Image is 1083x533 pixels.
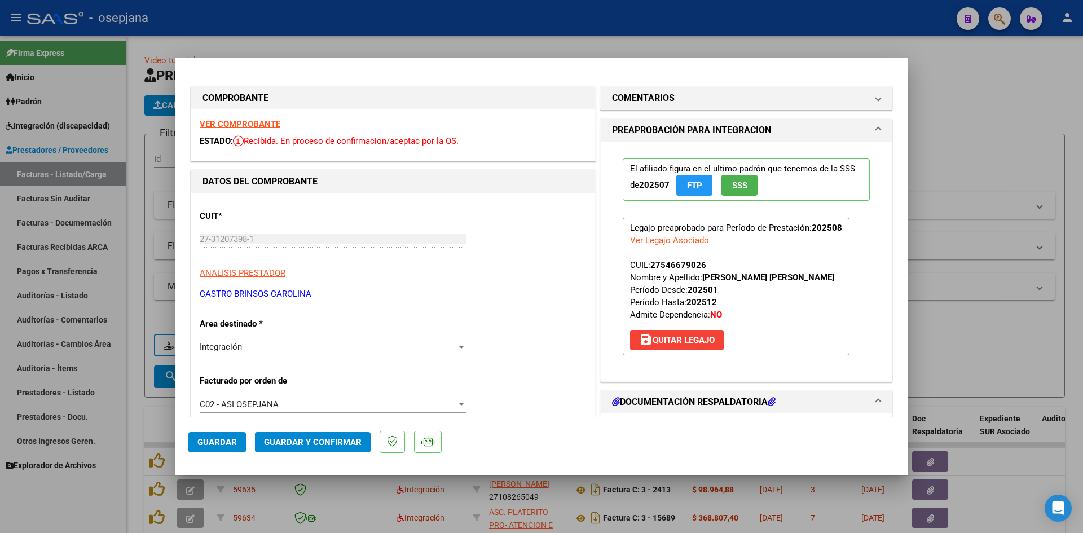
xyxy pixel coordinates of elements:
[612,395,776,409] h1: DOCUMENTACIÓN RESPALDATORIA
[650,259,706,271] div: 27546679026
[702,272,834,283] strong: [PERSON_NAME] [PERSON_NAME]
[200,210,316,223] p: CUIT
[601,119,892,142] mat-expansion-panel-header: PREAPROBACIÓN PARA INTEGRACION
[612,124,771,137] h1: PREAPROBACIÓN PARA INTEGRACION
[200,136,233,146] span: ESTADO:
[200,119,280,129] a: VER COMPROBANTE
[233,136,459,146] span: Recibida. En proceso de confirmacion/aceptac por la OS.
[1045,495,1072,522] div: Open Intercom Messenger
[630,260,834,320] span: CUIL: Nombre y Apellido: Período Desde: Período Hasta: Admite Dependencia:
[200,342,242,352] span: Integración
[623,218,849,355] p: Legajo preaprobado para Período de Prestación:
[202,176,318,187] strong: DATOS DEL COMPROBANTE
[676,175,712,196] button: FTP
[623,158,870,201] p: El afiliado figura en el ultimo padrón que tenemos de la SSS de
[601,391,892,413] mat-expansion-panel-header: DOCUMENTACIÓN RESPALDATORIA
[812,223,842,233] strong: 202508
[612,91,675,105] h1: COMENTARIOS
[188,432,246,452] button: Guardar
[630,234,709,246] div: Ver Legajo Asociado
[202,92,268,103] strong: COMPROBANTE
[688,285,718,295] strong: 202501
[710,310,722,320] strong: NO
[264,437,362,447] span: Guardar y Confirmar
[732,180,747,191] span: SSS
[197,437,237,447] span: Guardar
[200,288,587,301] p: CASTRO BRINSOS CAROLINA
[639,180,670,190] strong: 202507
[255,432,371,452] button: Guardar y Confirmar
[687,180,702,191] span: FTP
[630,330,724,350] button: Quitar Legajo
[601,142,892,381] div: PREAPROBACIÓN PARA INTEGRACION
[686,297,717,307] strong: 202512
[721,175,758,196] button: SSS
[601,87,892,109] mat-expansion-panel-header: COMENTARIOS
[200,399,279,409] span: C02 - ASI OSEPJANA
[200,375,316,387] p: Facturado por orden de
[639,335,715,345] span: Quitar Legajo
[200,318,316,331] p: Area destinado *
[200,268,285,278] span: ANALISIS PRESTADOR
[639,333,653,346] mat-icon: save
